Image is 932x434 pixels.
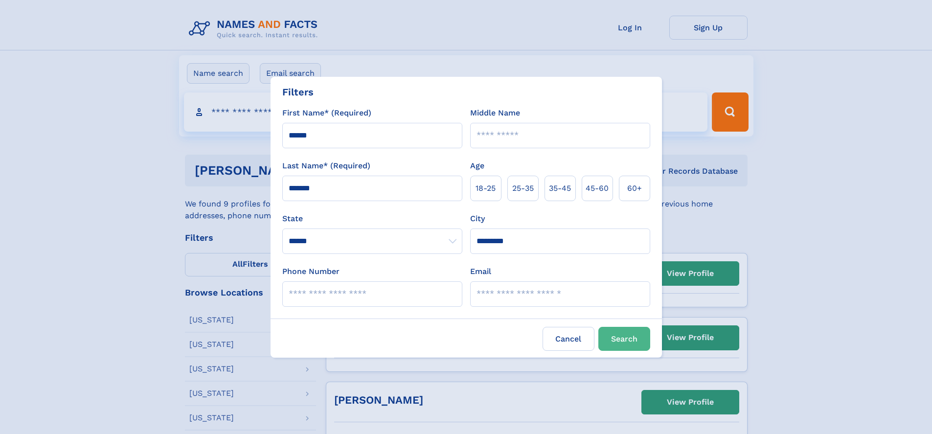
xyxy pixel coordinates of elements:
span: 18‑25 [476,183,496,194]
label: First Name* (Required) [282,107,371,119]
span: 35‑45 [549,183,571,194]
label: City [470,213,485,225]
span: 45‑60 [586,183,609,194]
label: Middle Name [470,107,520,119]
label: Email [470,266,491,277]
label: State [282,213,462,225]
label: Cancel [543,327,594,351]
label: Phone Number [282,266,340,277]
span: 60+ [627,183,642,194]
label: Last Name* (Required) [282,160,370,172]
button: Search [598,327,650,351]
div: Filters [282,85,314,99]
label: Age [470,160,484,172]
span: 25‑35 [512,183,534,194]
